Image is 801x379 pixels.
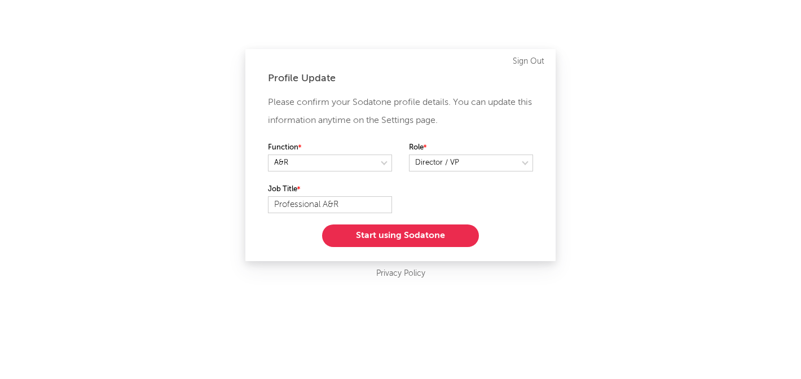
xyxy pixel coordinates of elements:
button: Start using Sodatone [322,224,479,247]
p: Please confirm your Sodatone profile details. You can update this information anytime on the Sett... [268,94,533,130]
label: Job Title [268,183,392,196]
label: Function [268,141,392,155]
a: Privacy Policy [376,267,425,281]
div: Profile Update [268,72,533,85]
a: Sign Out [513,55,544,68]
label: Role [409,141,533,155]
